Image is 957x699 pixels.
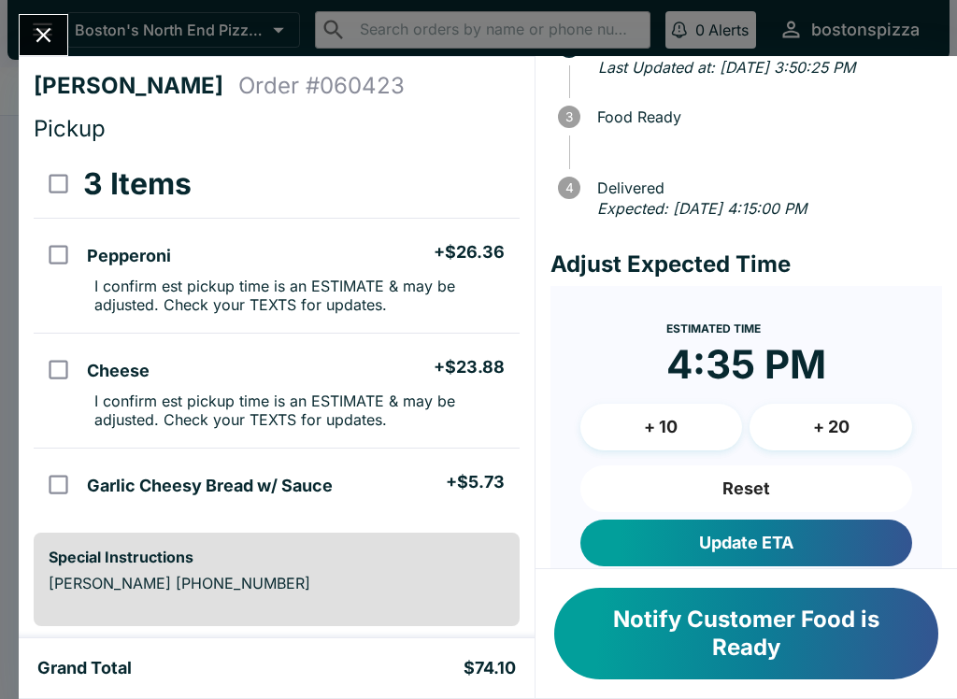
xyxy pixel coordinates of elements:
[87,475,333,497] h5: Garlic Cheesy Bread w/ Sauce
[597,199,807,218] em: Expected: [DATE] 4:15:00 PM
[446,471,505,493] h5: + $5.73
[588,179,942,196] span: Delivered
[666,340,826,389] time: 4:35 PM
[49,548,505,566] h6: Special Instructions
[434,356,505,378] h5: + $23.88
[34,72,238,100] h4: [PERSON_NAME]
[750,404,912,450] button: + 20
[37,657,132,679] h5: Grand Total
[464,657,516,679] h5: $74.10
[34,150,520,518] table: orders table
[666,321,761,335] span: Estimated Time
[49,574,505,592] p: [PERSON_NAME] [PHONE_NUMBER]
[580,404,743,450] button: + 10
[94,277,504,314] p: I confirm est pickup time is an ESTIMATE & may be adjusted. Check your TEXTS for updates.
[87,245,171,267] h5: Pepperoni
[94,392,504,429] p: I confirm est pickup time is an ESTIMATE & may be adjusted. Check your TEXTS for updates.
[588,108,942,125] span: Food Ready
[550,250,942,278] h4: Adjust Expected Time
[598,58,855,77] em: Last Updated at: [DATE] 3:50:25 PM
[564,180,573,195] text: 4
[565,109,573,124] text: 3
[434,241,505,264] h5: + $26.36
[34,115,106,142] span: Pickup
[580,520,912,566] button: Update ETA
[87,360,150,382] h5: Cheese
[20,15,67,55] button: Close
[83,165,192,203] h3: 3 Items
[554,588,938,679] button: Notify Customer Food is Ready
[580,465,912,512] button: Reset
[238,72,405,100] h4: Order # 060423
